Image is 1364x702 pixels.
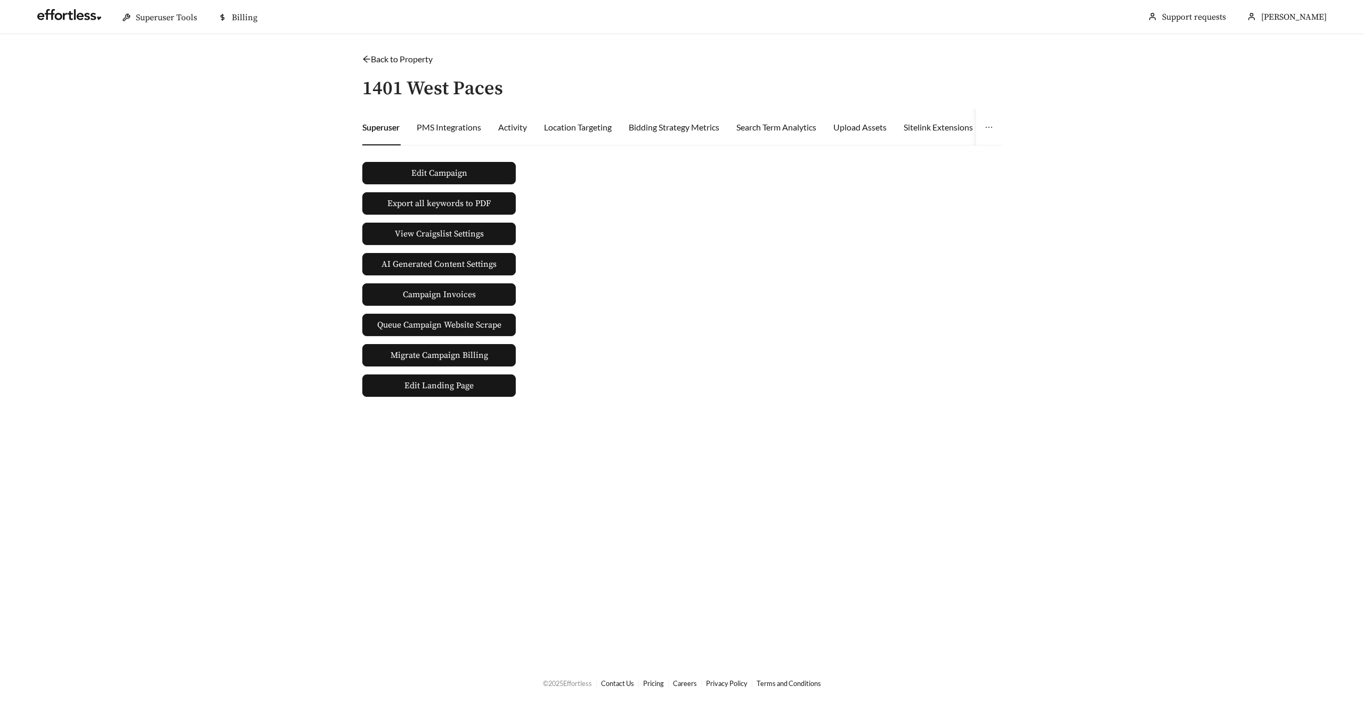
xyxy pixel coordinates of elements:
span: Superuser Tools [136,12,197,23]
span: ellipsis [985,123,993,132]
div: Search Term Analytics [736,121,816,134]
span: Migrate Campaign Billing [391,349,488,362]
a: Terms and Conditions [757,679,821,688]
div: Superuser [362,121,400,134]
span: AI Generated Content Settings [381,258,497,271]
div: Location Targeting [544,121,612,134]
span: © 2025 Effortless [543,679,592,688]
span: [PERSON_NAME] [1261,12,1327,22]
span: Edit Landing Page [404,375,474,396]
a: Privacy Policy [706,679,748,688]
div: Upload Assets [833,121,887,134]
a: Careers [673,679,697,688]
div: Bidding Strategy Metrics [629,121,719,134]
button: Migrate Campaign Billing [362,344,516,366]
span: View Craigslist Settings [395,227,484,240]
div: Activity [498,121,527,134]
button: Edit Campaign [362,162,516,184]
a: Pricing [643,679,664,688]
span: arrow-left [362,55,371,63]
a: Contact Us [601,679,634,688]
span: Edit Campaign [411,167,467,179]
button: Queue Campaign Website Scrape [362,314,516,336]
span: Export all keywords to PDF [387,197,491,210]
div: Sitelink Extensions [904,121,973,134]
h3: 1401 West Paces [362,78,503,100]
button: AI Generated Content Settings [362,253,516,275]
a: Campaign Invoices [362,283,516,306]
button: ellipsis [976,109,1002,145]
span: Campaign Invoices [403,284,476,305]
a: Edit Landing Page [362,374,516,397]
a: Support requests [1162,12,1226,22]
span: Billing [232,12,257,23]
a: arrow-leftBack to Property [362,54,433,64]
div: PMS Integrations [417,121,481,134]
span: Queue Campaign Website Scrape [377,319,501,331]
button: View Craigslist Settings [362,223,516,245]
button: Export all keywords to PDF [362,192,516,215]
